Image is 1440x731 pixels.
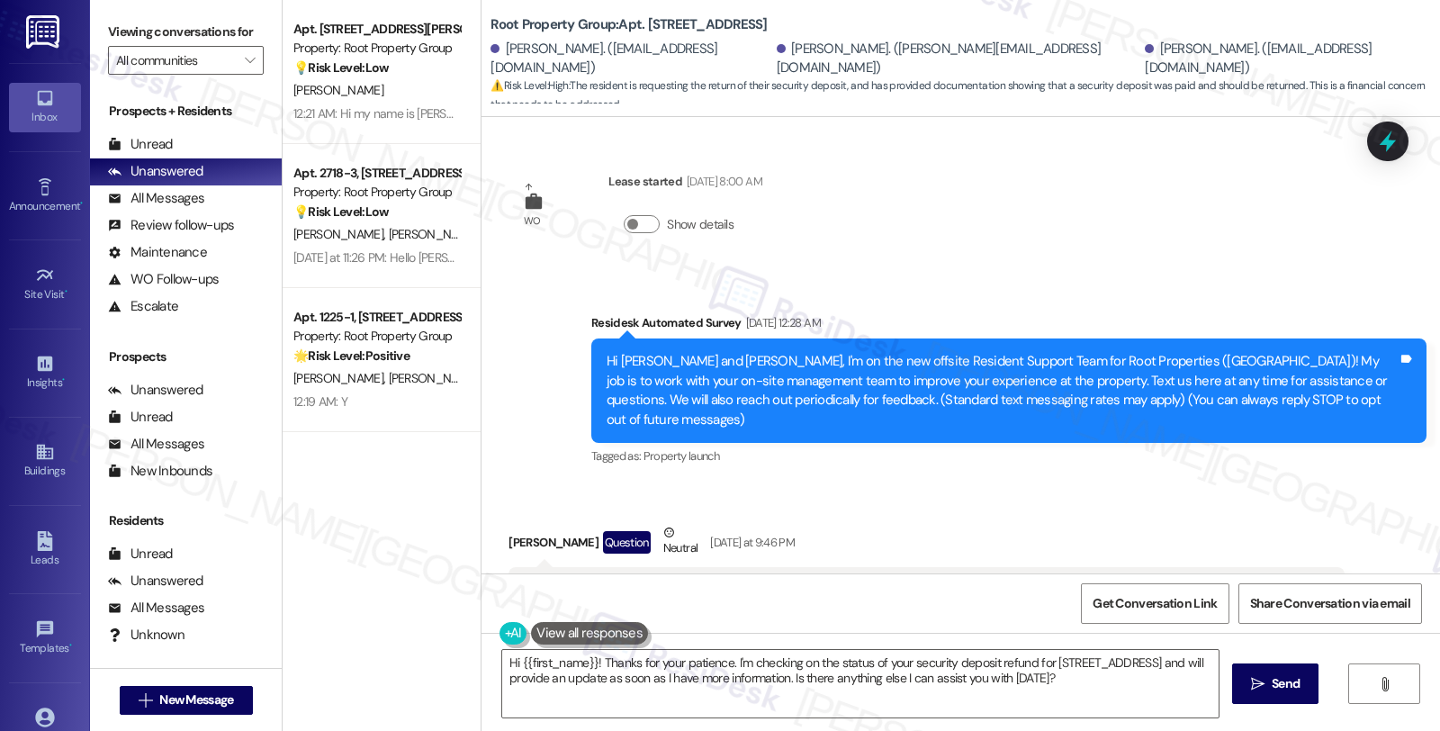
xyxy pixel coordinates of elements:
[62,374,65,386] span: •
[108,545,173,564] div: Unread
[1081,583,1228,624] button: Get Conversation Link
[502,650,1219,717] textarea: To enrich screen reader interactions, please activate Accessibility in Grammarly extension settings
[9,614,81,663] a: Templates •
[108,270,219,289] div: WO Follow-ups
[65,285,67,298] span: •
[1378,677,1391,691] i: 
[293,308,460,327] div: Apt. 1225-1, [STREET_ADDRESS][PERSON_NAME]
[108,599,204,618] div: All Messages
[108,216,234,235] div: Review follow-ups
[293,370,389,386] span: [PERSON_NAME]
[293,59,389,76] strong: 💡 Risk Level: Low
[607,352,1398,429] div: Hi [PERSON_NAME] and [PERSON_NAME], I'm on the new offsite Resident Support Team for Root Propert...
[293,164,460,183] div: Apt. 2718-3, [STREET_ADDRESS][PERSON_NAME]
[490,77,1440,115] span: : The resident is requesting the return of their security deposit, and has provided documentation...
[9,437,81,485] a: Buildings
[524,212,541,230] div: WO
[108,18,264,46] label: Viewing conversations for
[706,533,795,552] div: [DATE] at 9:46 PM
[9,348,81,397] a: Insights •
[293,327,460,346] div: Property: Root Property Group
[608,172,761,197] div: Lease started
[120,686,253,715] button: New Message
[1272,674,1300,693] span: Send
[591,443,1426,469] div: Tagged as:
[1232,663,1319,704] button: Send
[80,197,83,210] span: •
[26,15,63,49] img: ResiDesk Logo
[591,313,1426,338] div: Residesk Automated Survey
[508,523,1344,567] div: [PERSON_NAME]
[293,39,460,58] div: Property: Root Property Group
[293,82,383,98] span: [PERSON_NAME]
[293,347,409,364] strong: 🌟 Risk Level: Positive
[293,393,347,410] div: 12:19 AM: Y
[108,243,207,262] div: Maintenance
[293,226,389,242] span: [PERSON_NAME]
[108,135,173,154] div: Unread
[389,226,484,242] span: [PERSON_NAME]
[90,102,282,121] div: Prospects + Residents
[293,249,1092,266] div: [DATE] at 11:26 PM: Hello [PERSON_NAME]! Our air expert was super helpful, was just wondering if ...
[643,448,719,464] span: Property launch
[139,693,152,708] i: 
[108,189,204,208] div: All Messages
[293,183,460,202] div: Property: Root Property Group
[245,53,255,68] i: 
[1093,594,1217,613] span: Get Conversation Link
[9,83,81,131] a: Inbox
[108,162,203,181] div: Unanswered
[108,435,204,454] div: All Messages
[682,172,762,191] div: [DATE] 8:00 AM
[108,462,212,481] div: New Inbounds
[108,297,178,316] div: Escalate
[108,626,184,645] div: Unknown
[69,639,72,652] span: •
[1145,40,1426,78] div: [PERSON_NAME]. ([EMAIL_ADDRESS][DOMAIN_NAME])
[490,15,767,34] b: Root Property Group: Apt. [STREET_ADDRESS]
[90,347,282,366] div: Prospects
[1238,583,1422,624] button: Share Conversation via email
[108,572,203,591] div: Unanswered
[9,526,81,574] a: Leads
[603,531,651,554] div: Question
[490,78,568,93] strong: ⚠️ Risk Level: High
[1250,594,1410,613] span: Share Conversation via email
[742,313,821,332] div: [DATE] 12:28 AM
[159,690,233,709] span: New Message
[1251,677,1264,691] i: 
[777,40,1141,78] div: [PERSON_NAME]. ([PERSON_NAME][EMAIL_ADDRESS][DOMAIN_NAME])
[293,20,460,39] div: Apt. [STREET_ADDRESS][PERSON_NAME]
[660,523,701,561] div: Neutral
[490,40,772,78] div: [PERSON_NAME]. ([EMAIL_ADDRESS][DOMAIN_NAME])
[293,203,389,220] strong: 💡 Risk Level: Low
[108,381,203,400] div: Unanswered
[389,370,479,386] span: [PERSON_NAME]
[90,511,282,530] div: Residents
[108,408,173,427] div: Unread
[667,215,733,234] label: Show details
[116,46,235,75] input: All communities
[9,260,81,309] a: Site Visit •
